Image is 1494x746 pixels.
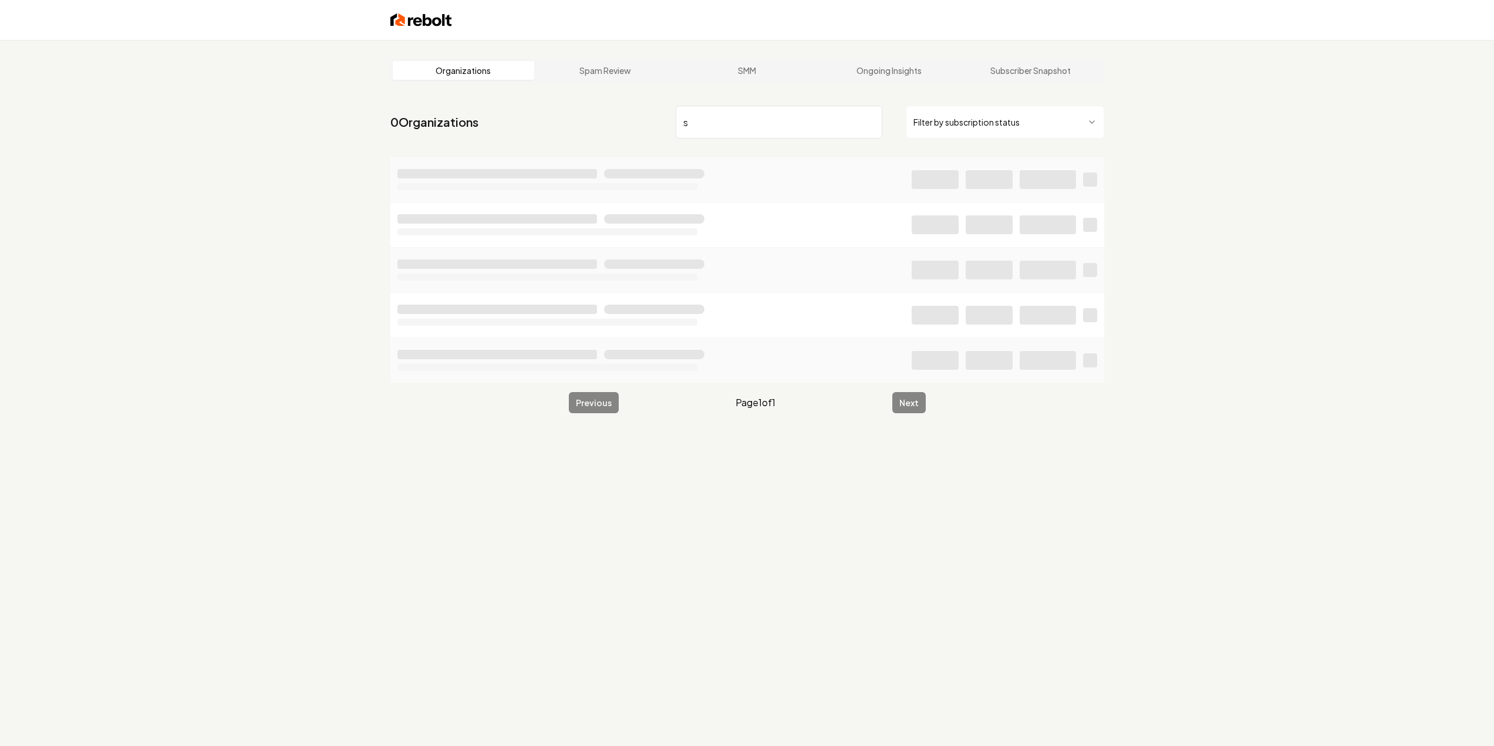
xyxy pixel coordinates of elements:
a: Spam Review [534,61,676,80]
a: 0Organizations [390,114,478,130]
img: Rebolt Logo [390,12,452,28]
span: Page 1 of 1 [736,396,775,410]
a: Ongoing Insights [818,61,960,80]
a: SMM [676,61,818,80]
a: Subscriber Snapshot [960,61,1102,80]
input: Search by name or ID [676,106,882,139]
a: Organizations [393,61,535,80]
